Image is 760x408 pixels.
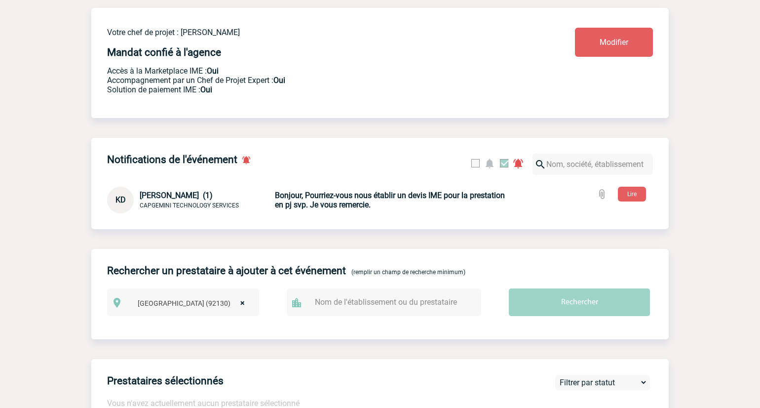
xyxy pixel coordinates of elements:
[107,195,507,204] a: KD [PERSON_NAME] (1) CAPGEMINI TECHNOLOGY SERVICES Bonjour, Pourriez-vous nous établir un devis I...
[351,269,465,276] span: (remplir un champ de recherche minimum)
[200,85,212,94] b: Oui
[140,202,239,209] span: CAPGEMINI TECHNOLOGY SERVICES
[610,189,654,198] a: Lire
[107,265,346,277] h4: Rechercher un prestataire à ajouter à cet événement
[107,154,237,165] h4: Notifications de l'événement
[107,76,517,85] p: Prestation payante
[140,191,213,200] span: [PERSON_NAME] (1)
[107,375,224,387] h4: Prestataires sélectionnés
[134,296,255,310] span: Issy-les-Moulineaux (92130)
[509,288,650,316] input: Rechercher
[618,187,646,202] button: Lire
[107,46,221,58] h4: Mandat confié à l'agence
[275,191,505,209] b: Bonjour, Pourriez-vous nous établir un devis IME pour la prestation en pj svp. Je vous remercie.
[600,38,628,47] span: Modifier
[273,76,285,85] b: Oui
[207,66,219,76] b: Oui
[115,195,126,204] span: KD
[240,296,245,310] span: ×
[107,28,517,37] p: Votre chef de projet : [PERSON_NAME]
[107,66,517,76] p: Accès à la Marketplace IME :
[107,187,273,213] div: Conversation privée : Client - Agence
[107,85,517,94] p: Conformité aux process achat client, Prise en charge de la facturation, Mutualisation de plusieur...
[312,295,465,309] input: Nom de l'établissement ou du prestataire
[107,399,669,408] p: Vous n'avez actuellement aucun prestataire sélectionné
